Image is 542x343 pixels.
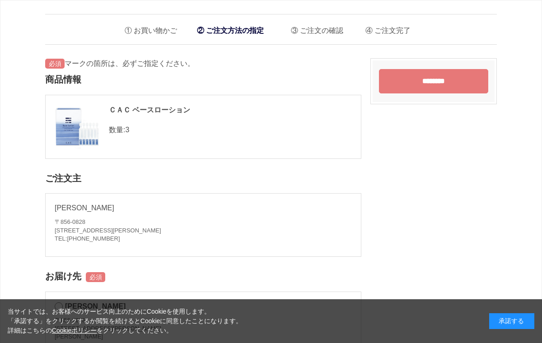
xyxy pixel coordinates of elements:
img: 060059.jpg [55,104,100,149]
address: 〒 [STREET_ADDRESS][PERSON_NAME] TEL: [55,218,352,243]
li: お買い物かご [118,19,177,37]
li: ご注文完了 [359,19,411,37]
h2: 商品情報 [45,69,361,90]
li: ご注文の確認 [284,19,343,37]
p: 数量: [55,125,352,135]
h2: ご注文主 [45,168,361,189]
div: 当サイトでは、お客様へのサービス向上のためにCookieを使用します。 「承諾する」をクリックするか閲覧を続けるとCookieに同意したことになります。 詳細はこちらの をクリックしてください。 [8,307,243,335]
a: Cookieポリシー [52,327,97,334]
div: 承諾する [489,313,534,329]
li: ご注文方法の指定 [192,21,268,40]
span: 3 [125,126,129,134]
h2: お届け先 [45,266,361,287]
a: 856-0828 [61,218,85,225]
a: [PHONE_NUMBER] [67,235,120,242]
div: ＣＡＣ ベースローション [55,104,352,116]
p: [PERSON_NAME] [55,203,352,213]
p: マークの箇所は、必ずご指定ください。 [45,58,361,69]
